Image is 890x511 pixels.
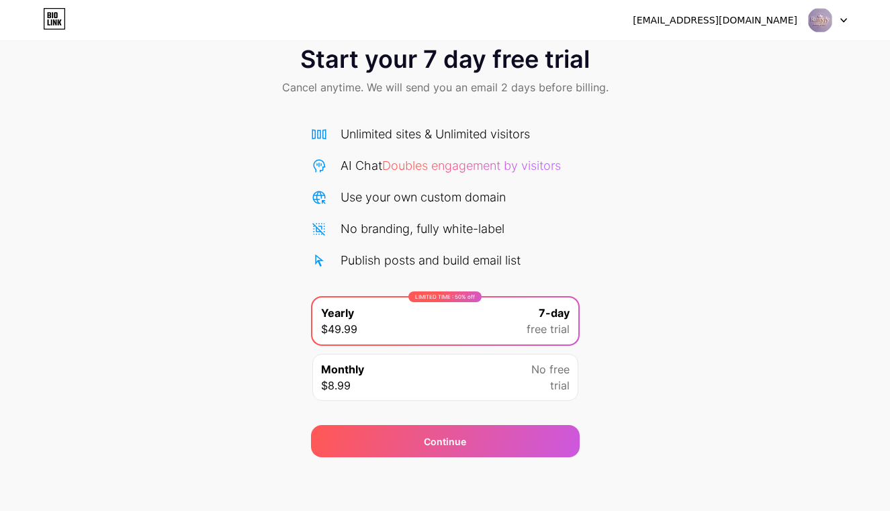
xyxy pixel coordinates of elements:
div: Use your own custom domain [341,188,506,206]
div: Continue [424,434,466,449]
div: Unlimited sites & Unlimited visitors [341,125,530,143]
span: trial [550,377,570,393]
span: Yearly [321,305,354,321]
div: AI Chat [341,156,561,175]
span: 7-day [539,305,570,321]
span: free trial [527,321,570,337]
span: Cancel anytime. We will send you an email 2 days before billing. [282,79,609,95]
span: Monthly [321,361,364,377]
div: LIMITED TIME : 50% off [408,291,482,302]
div: Publish posts and build email list [341,251,521,269]
img: rainyfy [807,7,833,33]
div: No branding, fully white-label [341,220,504,238]
div: [EMAIL_ADDRESS][DOMAIN_NAME] [633,13,797,28]
span: No free [531,361,570,377]
span: $49.99 [321,321,357,337]
span: Doubles engagement by visitors [382,158,561,173]
span: Start your 7 day free trial [300,46,590,73]
span: $8.99 [321,377,351,393]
